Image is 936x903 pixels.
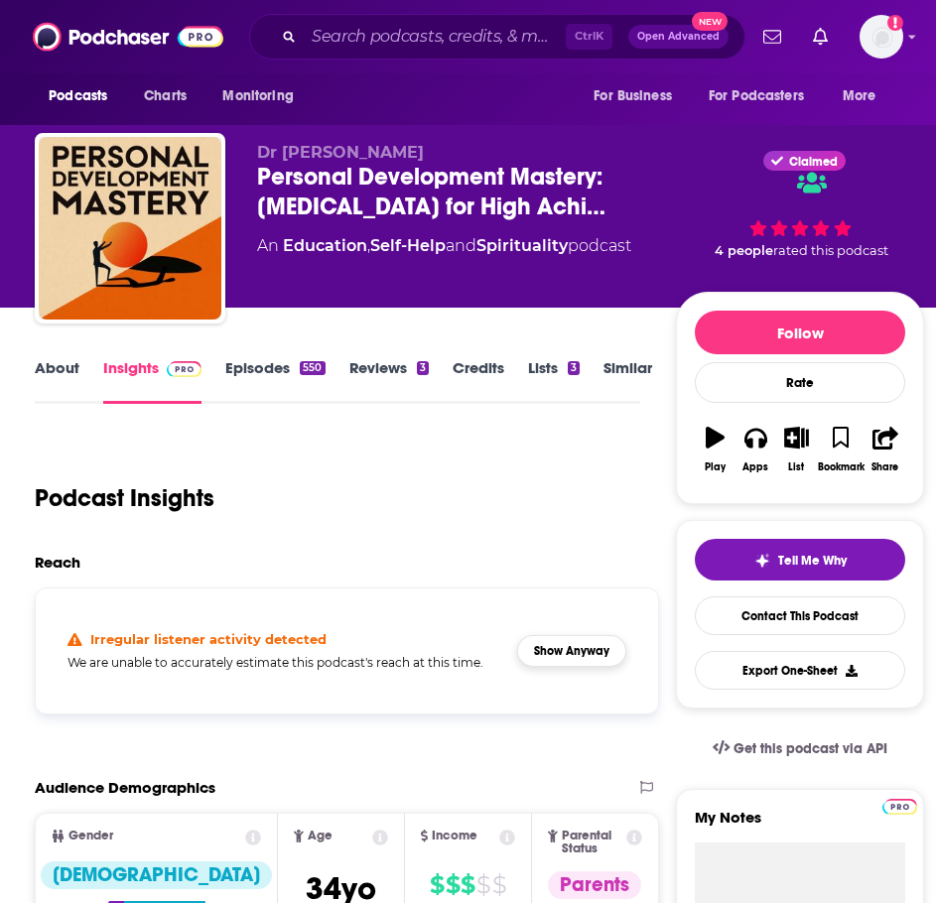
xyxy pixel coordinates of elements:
[866,414,906,485] button: Share
[432,830,477,842] span: Income
[818,461,865,473] div: Bookmark
[754,553,770,569] img: tell me why sparkle
[871,461,898,473] div: Share
[257,143,424,162] span: Dr [PERSON_NAME]
[39,137,221,320] img: Personal Development Mastery: Personal Growth for High Achievers and Creators
[249,14,745,60] div: Search podcasts, credits, & more...
[755,20,789,54] a: Show notifications dropdown
[461,869,474,901] span: $
[144,82,187,110] span: Charts
[35,358,79,404] a: About
[715,243,773,258] span: 4 people
[805,20,836,54] a: Show notifications dropdown
[628,25,729,49] button: Open AdvancedNew
[370,236,446,255] a: Self-Help
[35,77,133,115] button: open menu
[637,32,720,42] span: Open Advanced
[860,15,903,59] button: Show profile menu
[41,861,272,889] div: [DEMOGRAPHIC_DATA]
[843,82,876,110] span: More
[860,15,903,59] span: Logged in as ILATeam
[304,21,566,53] input: Search podcasts, credits, & more...
[692,12,728,31] span: New
[446,236,476,255] span: and
[676,143,924,266] div: Claimed 4 peoplerated this podcast
[695,808,905,842] label: My Notes
[476,869,490,901] span: $
[131,77,199,115] a: Charts
[308,830,333,842] span: Age
[695,414,735,485] button: Play
[35,483,214,513] h1: Podcast Insights
[33,18,223,56] img: Podchaser - Follow, Share and Rate Podcasts
[773,243,888,258] span: rated this podcast
[517,635,626,667] button: Show Anyway
[568,361,580,375] div: 3
[887,15,903,31] svg: Add a profile image
[789,157,838,167] span: Claimed
[225,358,325,404] a: Episodes550
[90,631,327,647] h4: Irregular listener activity detected
[594,82,672,110] span: For Business
[735,414,776,485] button: Apps
[778,553,847,569] span: Tell Me Why
[695,651,905,690] button: Export One-Sheet
[492,869,506,901] span: $
[35,778,215,797] h2: Audience Demographics
[283,236,367,255] a: Education
[430,869,444,901] span: $
[860,15,903,59] img: User Profile
[603,358,652,404] a: Similar
[882,799,917,815] img: Podchaser Pro
[705,461,726,473] div: Play
[709,82,804,110] span: For Podcasters
[257,234,631,258] div: An podcast
[562,830,623,855] span: Parental Status
[882,796,917,815] a: Pro website
[300,361,325,375] div: 550
[367,236,370,255] span: ,
[528,358,580,404] a: Lists3
[695,539,905,580] button: tell me why sparkleTell Me Why
[349,358,429,404] a: Reviews3
[695,311,905,354] button: Follow
[566,24,612,50] span: Ctrl K
[580,77,697,115] button: open menu
[817,414,866,485] button: Bookmark
[548,871,641,899] div: Parents
[697,724,903,773] a: Get this podcast via API
[68,830,113,842] span: Gender
[776,414,817,485] button: List
[208,77,319,115] button: open menu
[742,461,768,473] div: Apps
[829,77,901,115] button: open menu
[49,82,107,110] span: Podcasts
[103,358,201,404] a: InsightsPodchaser Pro
[222,82,293,110] span: Monitoring
[734,740,887,757] span: Get this podcast via API
[476,236,568,255] a: Spirituality
[67,655,501,670] h5: We are unable to accurately estimate this podcast's reach at this time.
[695,362,905,403] div: Rate
[453,358,504,404] a: Credits
[417,361,429,375] div: 3
[788,461,804,473] div: List
[695,596,905,635] a: Contact This Podcast
[446,869,460,901] span: $
[35,553,80,572] h2: Reach
[696,77,833,115] button: open menu
[167,361,201,377] img: Podchaser Pro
